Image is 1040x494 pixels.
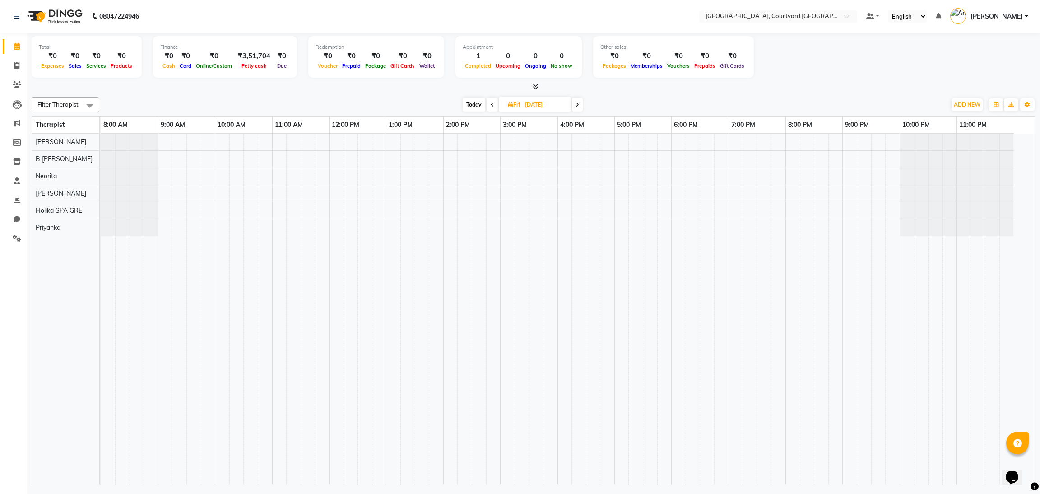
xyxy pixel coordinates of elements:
div: Finance [160,43,290,51]
div: ₹0 [177,51,194,61]
span: Holika SPA GRE [36,206,82,214]
div: ₹0 [340,51,363,61]
span: No show [548,63,575,69]
div: ₹0 [66,51,84,61]
div: ₹0 [600,51,628,61]
span: [PERSON_NAME] [970,12,1023,21]
span: Petty cash [239,63,269,69]
span: Vouchers [665,63,692,69]
a: 1:00 PM [386,118,415,131]
a: 12:00 PM [330,118,362,131]
span: [PERSON_NAME] [36,189,86,197]
iframe: chat widget [1002,458,1031,485]
a: 2:00 PM [444,118,472,131]
input: 2025-09-05 [522,98,567,112]
div: Other sales [600,43,747,51]
span: Prepaid [340,63,363,69]
span: Gift Cards [718,63,747,69]
span: Wallet [417,63,437,69]
span: Completed [463,63,493,69]
a: 5:00 PM [615,118,643,131]
span: Packages [600,63,628,69]
a: 3:00 PM [501,118,529,131]
div: ₹3,51,704 [234,51,274,61]
div: Total [39,43,135,51]
span: Today [463,98,485,112]
div: ₹0 [388,51,417,61]
span: Card [177,63,194,69]
div: 0 [523,51,548,61]
span: Upcoming [493,63,523,69]
div: ₹0 [316,51,340,61]
span: Prepaids [692,63,718,69]
div: ₹0 [417,51,437,61]
img: Anubhav [950,8,966,24]
div: 0 [548,51,575,61]
span: Therapist [36,121,65,129]
span: Services [84,63,108,69]
span: Due [275,63,289,69]
span: Sales [66,63,84,69]
a: 8:00 AM [101,118,130,131]
span: Online/Custom [194,63,234,69]
span: Expenses [39,63,66,69]
div: ₹0 [194,51,234,61]
a: 6:00 PM [672,118,700,131]
a: 9:00 PM [843,118,871,131]
div: ₹0 [108,51,135,61]
div: ₹0 [160,51,177,61]
a: 11:00 AM [273,118,305,131]
span: Cash [160,63,177,69]
a: 7:00 PM [729,118,757,131]
a: 10:00 AM [215,118,248,131]
a: 11:00 PM [957,118,989,131]
div: Appointment [463,43,575,51]
a: 10:00 PM [900,118,932,131]
span: Memberships [628,63,665,69]
span: Voucher [316,63,340,69]
span: Neorita [36,172,57,180]
button: ADD NEW [952,98,983,111]
span: ADD NEW [954,101,980,108]
div: ₹0 [665,51,692,61]
span: Fri [506,101,522,108]
div: 0 [493,51,523,61]
div: ₹0 [363,51,388,61]
a: 9:00 AM [158,118,187,131]
span: Gift Cards [388,63,417,69]
span: Package [363,63,388,69]
span: Products [108,63,135,69]
span: Filter Therapist [37,101,79,108]
div: ₹0 [39,51,66,61]
div: ₹0 [692,51,718,61]
a: 4:00 PM [558,118,586,131]
span: Ongoing [523,63,548,69]
div: ₹0 [718,51,747,61]
img: logo [23,4,85,29]
div: ₹0 [84,51,108,61]
span: Priyanka [36,224,60,232]
span: [PERSON_NAME] [36,138,86,146]
span: B [PERSON_NAME] [36,155,93,163]
b: 08047224946 [99,4,139,29]
div: Redemption [316,43,437,51]
div: ₹0 [274,51,290,61]
div: ₹0 [628,51,665,61]
a: 8:00 PM [786,118,814,131]
div: 1 [463,51,493,61]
